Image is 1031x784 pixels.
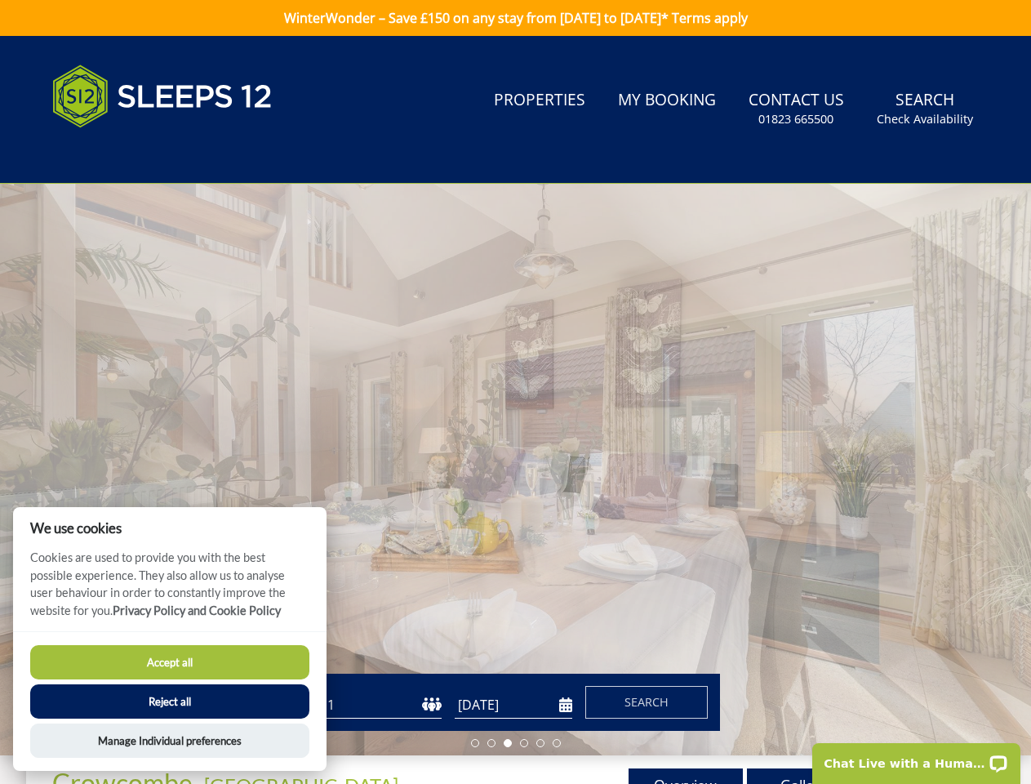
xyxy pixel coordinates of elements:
[113,604,281,617] a: Privacy Policy and Cookie Policy
[877,111,973,127] small: Check Availability
[30,645,309,679] button: Accept all
[13,520,327,536] h2: We use cookies
[13,549,327,631] p: Cookies are used to provide you with the best possible experience. They also allow us to analyse ...
[52,56,273,137] img: Sleeps 12
[30,724,309,758] button: Manage Individual preferences
[455,692,572,719] input: Arrival Date
[758,111,833,127] small: 01823 665500
[487,82,592,119] a: Properties
[742,82,851,136] a: Contact Us01823 665500
[585,686,708,719] button: Search
[624,694,669,710] span: Search
[44,147,216,161] iframe: Customer reviews powered by Trustpilot
[802,733,1031,784] iframe: LiveChat chat widget
[30,684,309,719] button: Reject all
[870,82,980,136] a: SearchCheck Availability
[611,82,722,119] a: My Booking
